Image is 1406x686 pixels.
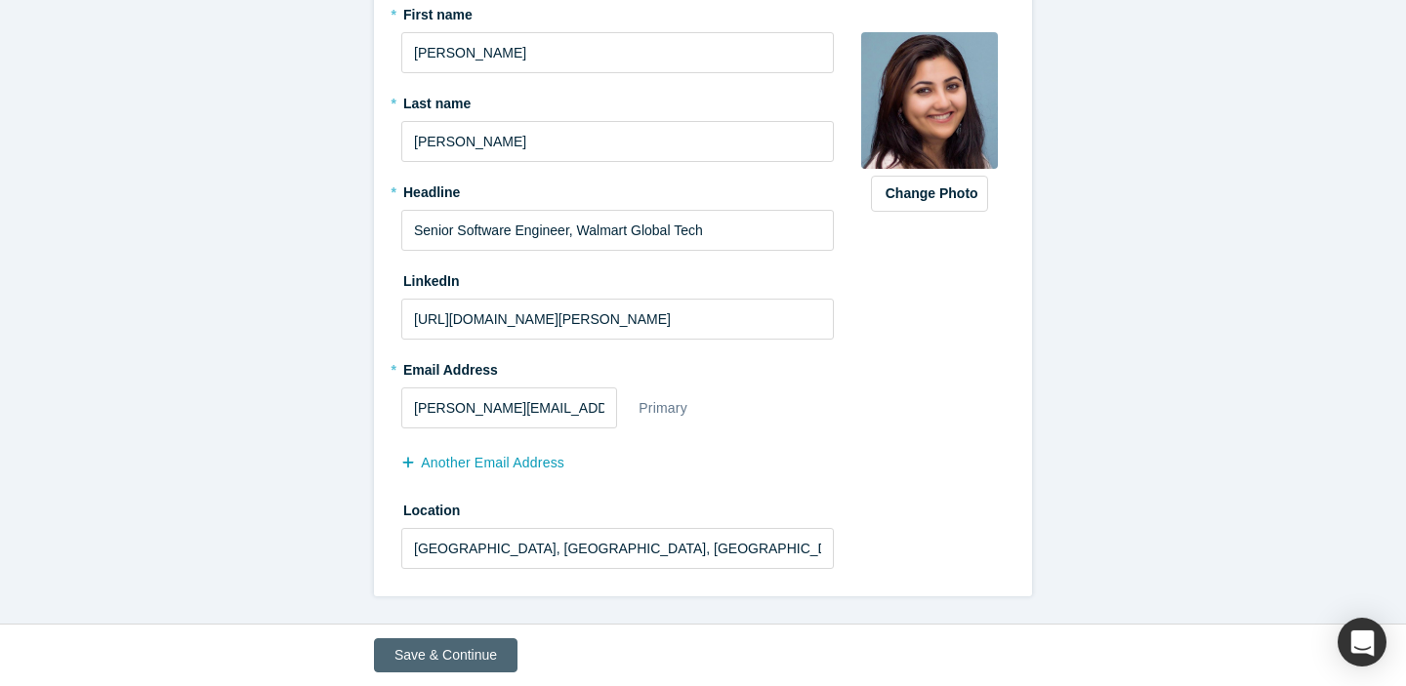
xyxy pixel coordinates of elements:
label: Last name [401,87,834,114]
label: LinkedIn [401,264,460,292]
button: another Email Address [401,446,585,480]
button: Change Photo [871,176,988,212]
input: Enter a location [401,528,834,569]
img: Profile user default [861,32,998,169]
div: Primary [638,391,688,425]
input: Partner, CEO [401,210,834,251]
label: Location [401,494,834,521]
button: Save & Continue [374,638,517,672]
label: Email Address [401,353,498,381]
label: Headline [401,176,834,203]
